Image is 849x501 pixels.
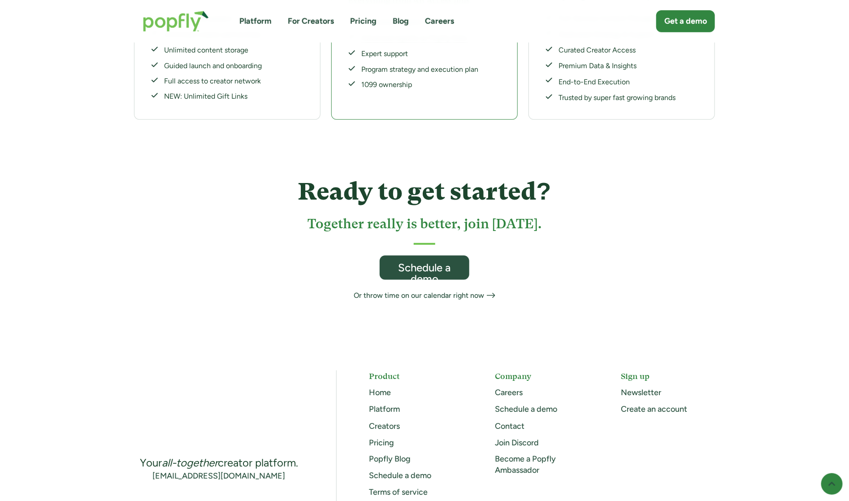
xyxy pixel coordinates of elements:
[621,404,688,414] a: Create an account
[361,49,478,59] div: Expert support
[164,76,262,86] div: Full access to creator network
[559,45,676,55] div: Curated Creator Access
[369,404,400,414] a: Platform
[134,2,218,41] a: home
[369,388,391,397] a: Home
[621,388,662,397] a: Newsletter
[164,45,262,55] div: Unlimited content storage
[380,256,469,280] a: Schedule a demo
[388,262,461,284] div: Schedule a demo
[162,457,218,470] em: all-together
[495,404,557,414] a: Schedule a demo
[164,61,262,71] div: Guided launch and onboarding
[361,65,478,74] div: Program strategy and execution plan
[495,370,589,382] h5: Company
[559,61,676,71] div: Premium Data & Insights
[369,488,428,497] a: Terms of service
[495,421,524,431] a: Contact
[559,76,676,87] div: End-to-End Execution
[288,16,334,27] a: For Creators
[425,16,454,27] a: Careers
[495,454,556,475] a: Become a Popfly Ambassador
[393,16,409,27] a: Blog
[140,456,298,471] div: Your creator platform.
[656,10,715,32] a: Get a demo
[495,388,523,397] a: Careers
[369,370,463,382] h5: Product
[354,291,495,301] a: Or throw time on our calendar right now
[369,421,400,431] a: Creators
[664,16,707,27] div: Get a demo
[369,438,394,448] a: Pricing
[164,91,262,101] div: NEW: Unlimited Gift Links
[495,438,539,448] a: Join Discord
[153,471,286,482] a: [EMAIL_ADDRESS][DOMAIN_NAME]
[239,16,272,27] a: Platform
[621,370,715,382] h5: Sign up
[369,454,411,464] a: Popfly Blog
[350,16,377,27] a: Pricing
[298,178,551,205] h4: Ready to get started?
[354,291,484,301] div: Or throw time on our calendar right now
[559,93,676,103] div: Trusted by super fast growing brands
[361,80,478,90] div: 1099 ownership
[308,215,541,232] h3: Together really is better, join [DATE].
[369,471,431,481] a: Schedule a demo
